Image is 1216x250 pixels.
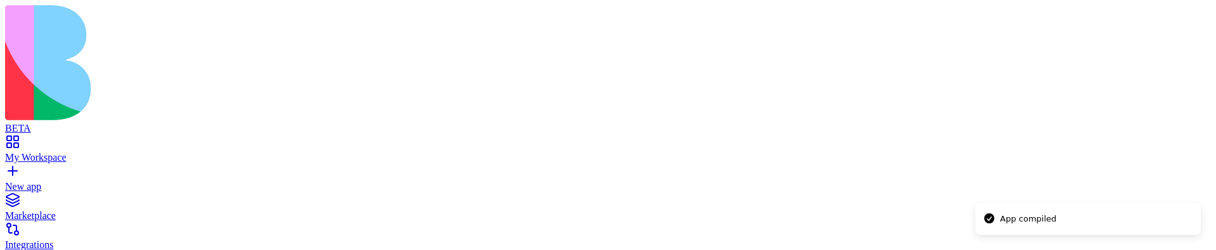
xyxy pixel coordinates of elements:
[1000,213,1056,225] div: App compiled
[5,111,1211,134] a: BETA
[5,123,1211,134] div: BETA
[5,210,1211,222] div: Marketplace
[5,181,1211,192] div: New app
[5,152,1211,163] div: My Workspace
[5,5,514,120] img: logo
[5,141,1211,163] a: My Workspace
[5,170,1211,192] a: New app
[5,199,1211,222] a: Marketplace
